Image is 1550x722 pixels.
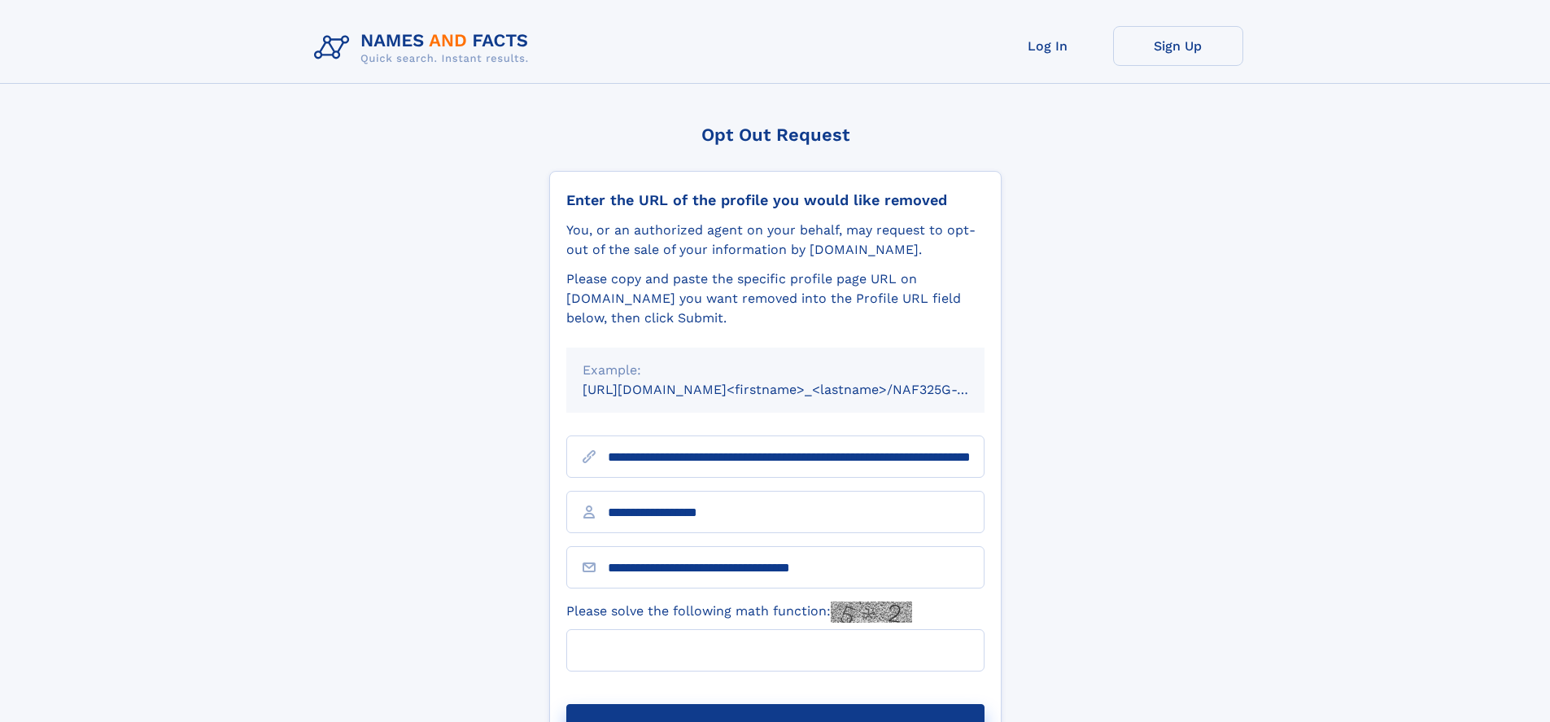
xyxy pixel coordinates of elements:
[549,125,1002,145] div: Opt Out Request
[566,602,912,623] label: Please solve the following math function:
[583,361,968,380] div: Example:
[566,191,985,209] div: Enter the URL of the profile you would like removed
[566,269,985,328] div: Please copy and paste the specific profile page URL on [DOMAIN_NAME] you want removed into the Pr...
[583,382,1015,397] small: [URL][DOMAIN_NAME]<firstname>_<lastname>/NAF325G-xxxxxxxx
[1113,26,1243,66] a: Sign Up
[983,26,1113,66] a: Log In
[566,221,985,260] div: You, or an authorized agent on your behalf, may request to opt-out of the sale of your informatio...
[308,26,542,70] img: Logo Names and Facts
